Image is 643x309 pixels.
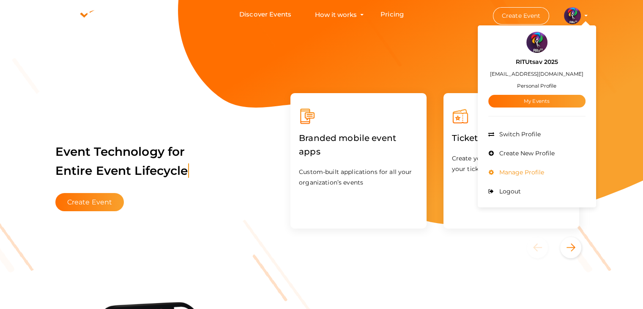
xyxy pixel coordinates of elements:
[55,193,124,211] button: Create Event
[493,7,550,25] button: Create Event
[560,237,581,258] button: Next
[299,148,418,156] a: Branded mobile event apps
[564,7,581,24] img: 5BK8ZL5P_small.png
[239,7,291,22] a: Discover Events
[452,135,556,143] a: Ticketing & Registration
[527,237,558,258] button: Previous
[497,130,541,138] span: Switch Profile
[55,163,189,178] span: Entire Event Lifecycle
[516,57,558,67] label: RITUtsav 2025
[55,132,189,191] label: Event Technology for
[488,95,586,108] a: My Events
[312,7,359,22] button: How it works
[497,168,544,176] span: Manage Profile
[497,188,521,195] span: Logout
[490,69,583,79] label: [EMAIL_ADDRESS][DOMAIN_NAME]
[452,125,556,151] label: Ticketing & Registration
[299,125,418,165] label: Branded mobile event apps
[526,32,547,53] img: 5BK8ZL5P_small.png
[517,83,556,89] small: Personal Profile
[497,149,555,157] span: Create New Profile
[380,7,404,22] a: Pricing
[299,167,418,188] p: Custom-built applications for all your organization’s events
[452,153,571,174] p: Create your event and start selling your tickets/registrations in minutes.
